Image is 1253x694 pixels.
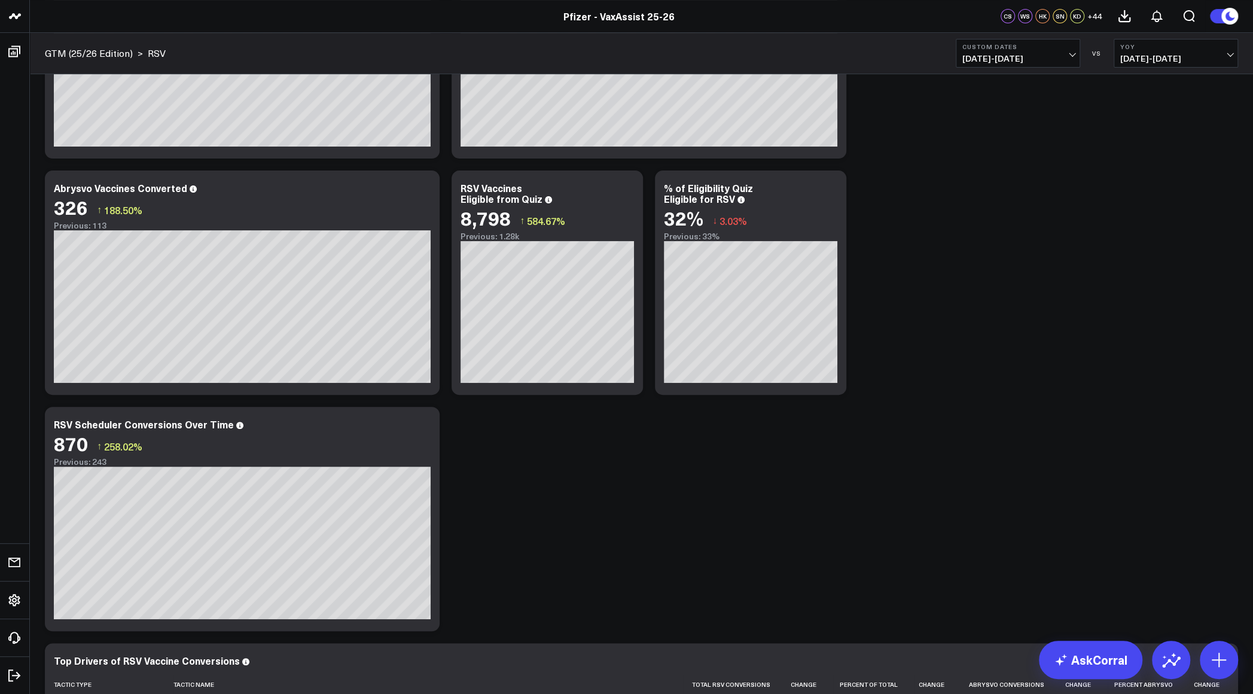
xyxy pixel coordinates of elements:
[97,202,102,218] span: ↑
[54,181,187,194] div: Abrysvo Vaccines Converted
[664,232,837,241] div: Previous: 33%
[664,181,753,205] div: % of Eligibility Quiz Eligible for RSV
[1018,9,1032,23] div: WS
[54,196,88,218] div: 326
[962,54,1074,63] span: [DATE] - [DATE]
[461,207,511,229] div: 8,798
[148,47,166,60] a: RSV
[1120,43,1231,50] b: YoY
[520,213,525,229] span: ↑
[45,47,133,60] a: GTM (25/26 Edition)
[1053,9,1067,23] div: SN
[1120,54,1231,63] span: [DATE] - [DATE]
[1087,9,1102,23] button: +44
[1001,9,1015,23] div: CS
[54,457,431,467] div: Previous: 243
[956,39,1080,68] button: Custom Dates[DATE]-[DATE]
[54,221,431,230] div: Previous: 113
[54,433,88,454] div: 870
[712,213,717,229] span: ↓
[461,232,634,241] div: Previous: 1.28k
[54,418,234,431] div: RSV Scheduler Conversions Over Time
[104,440,142,453] span: 258.02%
[45,47,143,60] div: >
[1035,9,1050,23] div: HK
[563,10,675,23] a: Pfizer - VaxAssist 25-26
[104,203,142,217] span: 188.50%
[461,181,542,205] div: RSV Vaccines Eligible from Quiz
[527,214,565,227] span: 584.67%
[664,207,703,229] div: 32%
[1086,50,1108,57] div: VS
[1039,641,1142,679] a: AskCorral
[54,654,240,667] div: Top Drivers of RSV Vaccine Conversions
[1070,9,1084,23] div: KD
[97,439,102,454] span: ↑
[1114,39,1238,68] button: YoY[DATE]-[DATE]
[962,43,1074,50] b: Custom Dates
[720,214,747,227] span: 3.03%
[1087,12,1102,20] span: + 44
